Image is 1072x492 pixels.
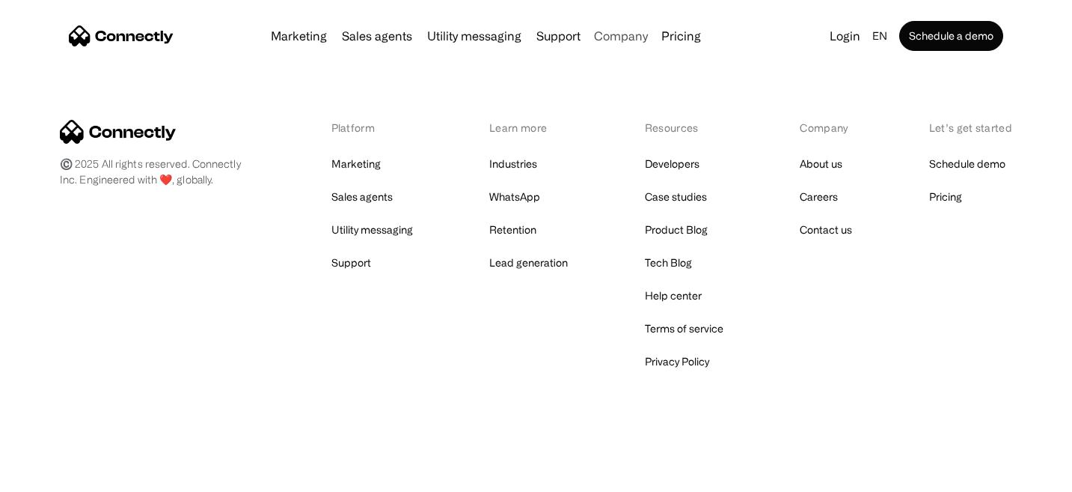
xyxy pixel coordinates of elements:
[69,25,174,47] a: home
[645,252,692,273] a: Tech Blog
[421,30,527,42] a: Utility messaging
[800,120,852,136] div: Company
[929,120,1012,136] div: Let’s get started
[530,30,586,42] a: Support
[645,186,707,207] a: Case studies
[645,154,699,174] a: Developers
[30,466,90,487] ul: Language list
[489,120,568,136] div: Learn more
[15,464,90,487] aside: Language selected: English
[645,219,708,240] a: Product Blog
[489,219,536,240] a: Retention
[331,186,393,207] a: Sales agents
[336,30,418,42] a: Sales agents
[899,21,1003,51] a: Schedule a demo
[645,318,723,339] a: Terms of service
[800,154,842,174] a: About us
[331,219,413,240] a: Utility messaging
[489,252,568,273] a: Lead generation
[872,25,887,46] div: en
[594,25,648,46] div: Company
[645,120,723,136] div: Resources
[331,252,371,273] a: Support
[489,154,537,174] a: Industries
[589,25,652,46] div: Company
[800,186,838,207] a: Careers
[645,285,702,306] a: Help center
[489,186,540,207] a: WhatsApp
[866,25,896,46] div: en
[331,154,381,174] a: Marketing
[265,30,333,42] a: Marketing
[645,351,709,372] a: Privacy Policy
[824,25,866,46] a: Login
[655,30,707,42] a: Pricing
[929,186,962,207] a: Pricing
[331,120,413,136] div: Platform
[800,219,852,240] a: Contact us
[929,154,1005,174] a: Schedule demo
